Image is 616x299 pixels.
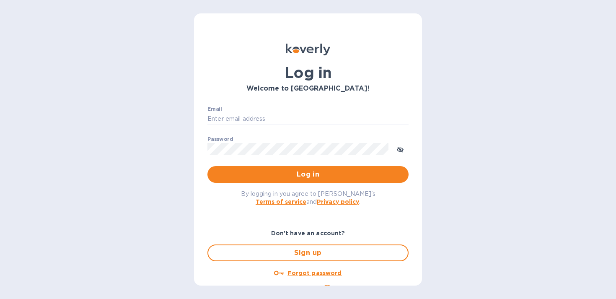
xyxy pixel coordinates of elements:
img: Koverly [286,44,330,55]
label: Email [207,107,222,112]
input: Enter email address [207,113,409,125]
label: Password [207,137,233,142]
button: toggle password visibility [392,140,409,157]
a: Terms of service [256,198,306,205]
span: Sign up [215,248,401,258]
h3: Welcome to [GEOGRAPHIC_DATA]! [207,85,409,93]
a: Privacy policy [317,198,359,205]
button: Log in [207,166,409,183]
span: Log in [214,169,402,179]
u: Forgot password [287,270,342,276]
span: By logging in you agree to [PERSON_NAME]'s and . [241,190,375,205]
h1: Log in [207,64,409,81]
b: Don't have an account? [271,230,345,237]
button: Sign up [207,244,409,261]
